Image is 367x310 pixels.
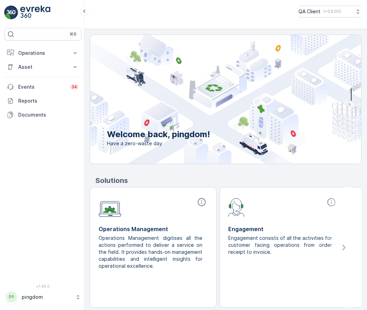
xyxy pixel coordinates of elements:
p: ⌘B [70,31,77,37]
p: Engagement [228,225,338,233]
p: Asset [18,64,67,71]
p: Operations Management digitises all the actions performed to deliver a service on the field. It p... [99,235,202,270]
img: logo [4,6,18,20]
div: PP [6,291,17,303]
p: QA Client [298,8,321,15]
img: module-icon [99,197,121,217]
p: Operations [18,50,67,57]
p: pingdom [22,294,72,301]
p: Documents [18,111,79,118]
p: Events [18,83,66,90]
p: Engagement consists of all the activities for customer facing operations from order receipt to in... [228,235,332,256]
p: Operations Management [99,225,208,233]
img: city illustration [59,35,361,164]
button: Asset [4,60,81,74]
p: Solutions [95,175,361,186]
button: Operations [4,46,81,60]
img: module-icon [228,197,245,217]
p: ( +03:00 ) [323,9,341,14]
p: Welcome back, pingdom! [107,129,210,140]
p: 34 [71,84,77,90]
button: QA Client(+03:00) [298,6,361,17]
p: Reports [18,97,79,104]
img: logo_light-DOdMpM7g.png [20,6,50,20]
span: v 1.49.0 [4,284,81,288]
a: Reports [4,94,81,108]
span: Have a zero-waste day [107,140,210,147]
a: Events34 [4,80,81,94]
button: PPpingdom [4,290,81,304]
a: Documents [4,108,81,122]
